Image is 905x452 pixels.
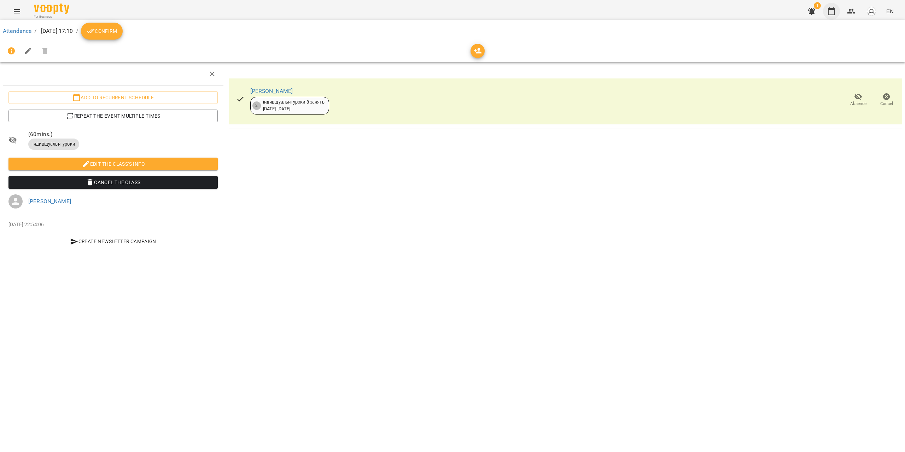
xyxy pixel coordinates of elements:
div: 2 [252,101,261,110]
button: Confirm [81,23,123,40]
a: Attendance [3,28,31,34]
button: Add to recurrent schedule [8,91,218,104]
span: ( 60 mins. ) [28,130,218,139]
li: / [34,27,36,35]
button: Repeat the event multiple times [8,110,218,122]
span: Absence [850,101,866,107]
span: індивідуальні уроки [28,141,79,147]
span: Cancel [880,101,893,107]
span: For Business [34,14,69,19]
button: Create Newsletter Campaign [8,235,218,248]
button: Cancel the class [8,176,218,189]
div: індивідуальні уроки 8 занять [DATE] - [DATE] [263,99,325,112]
span: Add to recurrent schedule [14,93,212,102]
li: / [76,27,78,35]
span: EN [886,7,894,15]
span: Edit the class's Info [14,160,212,168]
span: Confirm [87,27,117,35]
button: Edit the class's Info [8,158,218,170]
img: Voopty Logo [34,4,69,14]
span: Create Newsletter Campaign [11,237,215,246]
span: 1 [814,2,821,9]
span: Repeat the event multiple times [14,112,212,120]
img: avatar_s.png [866,6,876,16]
p: [DATE] 17:10 [40,27,73,35]
button: EN [883,5,897,18]
button: Cancel [872,90,901,110]
p: [DATE] 22:54:06 [8,221,218,228]
button: Absence [844,90,872,110]
button: Menu [8,3,25,20]
a: [PERSON_NAME] [250,88,293,94]
span: Cancel the class [14,178,212,187]
a: [PERSON_NAME] [28,198,71,205]
nav: breadcrumb [3,23,902,40]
